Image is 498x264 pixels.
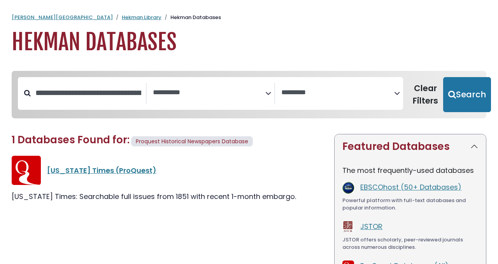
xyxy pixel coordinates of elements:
input: Search database by title or keyword [31,86,146,99]
span: Proquest Historical Newspapers Database [136,137,248,145]
a: JSTOR [360,222,382,231]
button: Featured Databases [335,134,486,159]
li: Hekman Databases [161,14,221,21]
a: Hekman Library [122,14,161,21]
div: JSTOR offers scholarly, peer-reviewed journals across numerous disciplines. [342,236,478,251]
a: EBSCOhost (50+ Databases) [360,182,461,192]
nav: Search filters [12,71,486,118]
h1: Hekman Databases [12,29,486,55]
nav: breadcrumb [12,14,486,21]
span: 1 Databases Found for: [12,133,130,147]
textarea: Search [153,89,266,97]
div: [US_STATE] Times: Searchable full issues from 1851 with recent 1-month embargo. [12,191,325,202]
div: Powerful platform with full-text databases and popular information. [342,197,478,212]
a: [PERSON_NAME][GEOGRAPHIC_DATA] [12,14,113,21]
p: The most frequently-used databases [342,165,478,176]
button: Submit for Search Results [443,77,491,112]
button: Clear Filters [408,77,443,112]
a: [US_STATE] Times (ProQuest) [47,165,156,175]
textarea: Search [281,89,394,97]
